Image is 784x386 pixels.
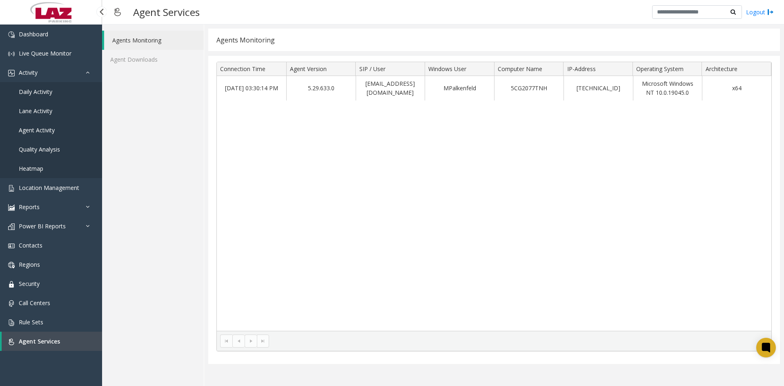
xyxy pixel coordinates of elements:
[702,76,771,101] td: x64
[425,76,494,101] td: MPalkenfeld
[746,8,774,16] a: Logout
[19,222,66,230] span: Power BI Reports
[8,70,15,76] img: 'icon'
[19,88,52,96] span: Daily Activity
[110,2,125,22] img: pageIcon
[19,145,60,153] span: Quality Analysis
[216,35,275,45] div: Agents Monitoring
[19,30,48,38] span: Dashboard
[19,126,55,134] span: Agent Activity
[19,280,40,288] span: Security
[102,50,204,69] a: Agent Downloads
[8,51,15,57] img: 'icon'
[8,339,15,345] img: 'icon'
[706,65,737,73] span: Architecture
[19,241,42,249] span: Contacts
[19,203,40,211] span: Reports
[498,65,542,73] span: Computer Name
[567,65,596,73] span: IP-Address
[19,165,43,172] span: Heatmap
[428,65,466,73] span: Windows User
[290,65,327,73] span: Agent Version
[104,31,204,50] a: Agents Monitoring
[356,76,425,101] td: [EMAIL_ADDRESS][DOMAIN_NAME]
[286,76,356,101] td: 5.29.633.0
[19,184,79,192] span: Location Management
[217,62,771,331] div: Data table
[359,65,385,73] span: SIP / User
[19,69,38,76] span: Activity
[19,318,43,326] span: Rule Sets
[220,65,265,73] span: Connection Time
[494,76,563,101] td: 5CG2077TNH
[19,107,52,115] span: Lane Activity
[8,204,15,211] img: 'icon'
[129,2,204,22] h3: Agent Services
[8,300,15,307] img: 'icon'
[636,65,684,73] span: Operating System
[8,319,15,326] img: 'icon'
[8,31,15,38] img: 'icon'
[217,76,286,101] td: [DATE] 03:30:14 PM
[767,8,774,16] img: logout
[633,76,702,101] td: Microsoft Windows NT 10.0.19045.0
[19,261,40,268] span: Regions
[8,243,15,249] img: 'icon'
[8,223,15,230] img: 'icon'
[563,76,633,101] td: [TECHNICAL_ID]
[8,262,15,268] img: 'icon'
[8,185,15,192] img: 'icon'
[8,281,15,288] img: 'icon'
[2,332,102,351] a: Agent Services
[19,49,71,57] span: Live Queue Monitor
[19,299,50,307] span: Call Centers
[19,337,60,345] span: Agent Services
